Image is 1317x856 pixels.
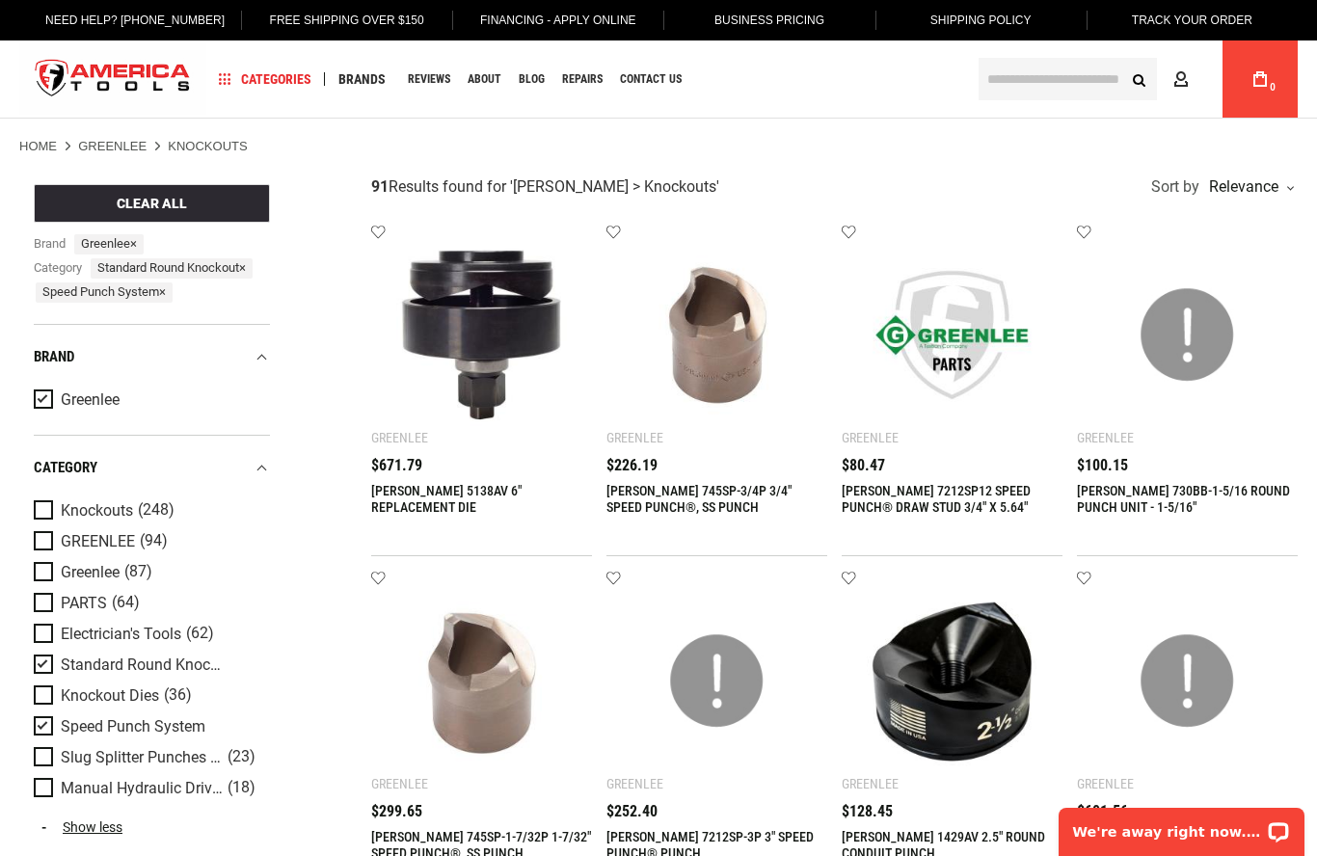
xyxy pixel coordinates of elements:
[390,244,573,426] img: GREENLEE 5138AV 6
[626,244,808,426] img: GREENLEE 745SP-3/4P 3/4
[159,284,166,299] span: ×
[606,804,658,819] span: $252.40
[330,67,394,93] a: Brands
[61,626,181,643] span: Electrician's Tools
[34,716,265,737] a: Speed Punch System
[34,184,270,223] button: Clear All
[34,624,265,645] a: Electrician's Tools (62)
[186,626,214,642] span: (62)
[61,564,120,581] span: Greenlee
[78,138,147,155] a: GREENLEE
[61,780,223,797] span: Manual Hydraulic Drivers & Kits
[140,533,168,549] span: (94)
[459,67,510,93] a: About
[1242,40,1278,118] a: 0
[34,747,265,768] a: Slug Splitter Punches for Stainless Steel (23)
[61,595,107,612] span: PARTS
[606,483,792,515] a: [PERSON_NAME] 745SP-3/4P 3/4" SPEED PUNCH®, SS PUNCH
[1151,179,1199,195] span: Sort by
[124,564,152,580] span: (87)
[562,73,603,85] span: Repairs
[138,502,175,519] span: (248)
[1096,244,1278,426] img: GREENLEE 730BB-1-5/16 ROUND PUNCH UNIT - 1-5/16
[1077,458,1128,473] span: $100.15
[1120,61,1157,97] button: Search
[620,73,682,85] span: Contact Us
[34,531,265,552] a: GREENLEE (94)
[371,776,428,791] div: Greenlee
[239,260,246,275] span: ×
[371,804,422,819] span: $299.65
[842,804,893,819] span: $128.45
[861,244,1043,426] img: GREENLEE 7212SP12 SPEED PUNCH® DRAW STUD 3/4
[1077,776,1134,791] div: Greenlee
[34,500,265,522] a: Knockouts (248)
[842,483,1031,515] a: [PERSON_NAME] 7212SP12 SPEED PUNCH® DRAW STUD 3/4" X 5.64"
[371,177,719,198] div: Results found for ' '
[1046,795,1317,856] iframe: LiveChat chat widget
[930,13,1032,27] span: Shipping Policy
[168,139,247,153] strong: Knockouts
[842,776,899,791] div: Greenlee
[130,236,137,251] span: ×
[371,177,389,196] strong: 91
[1204,179,1293,195] div: Relevance
[626,590,808,772] img: GREENLEE 7212SP-3P 3
[34,685,265,707] a: Knockout Dies (36)
[842,458,885,473] span: $80.47
[61,718,205,736] span: Speed Punch System
[611,67,690,93] a: Contact Us
[112,595,140,611] span: (64)
[36,282,173,303] span: Speed Punch System
[34,455,270,481] div: category
[468,73,501,85] span: About
[19,43,206,116] a: store logo
[408,73,450,85] span: Reviews
[61,391,120,409] span: Greenlee
[1077,430,1134,445] div: Greenlee
[210,67,320,93] a: Categories
[91,258,253,279] span: Standard Round Knockout
[34,389,265,411] a: Greenlee
[338,72,386,86] span: Brands
[34,593,265,614] a: PARTS (64)
[34,655,265,676] a: Standard Round Knockout
[371,483,522,515] a: [PERSON_NAME] 5138AV 6" REPLACEMENT DIE
[861,590,1043,772] img: GREENLEE 1429AV 2.5
[164,687,192,704] span: (36)
[61,687,159,705] span: Knockout Dies
[61,533,135,550] span: GREENLEE
[34,562,265,583] a: Greenlee (87)
[606,430,663,445] div: Greenlee
[510,67,553,93] a: Blog
[1096,590,1278,772] img: GREENLEE 5135AV REPLACEMENT PUNCH - 5
[34,778,265,799] a: Manual Hydraulic Drivers & Kits (18)
[19,43,206,116] img: America Tools
[74,234,144,254] span: Greenlee
[228,749,255,765] span: (23)
[19,138,57,155] a: Home
[519,73,545,85] span: Blog
[606,776,663,791] div: Greenlee
[513,177,716,196] span: [PERSON_NAME] > Knockouts
[228,780,255,796] span: (18)
[390,590,573,772] img: GREENLEE 745SP-1-7/32P 1-7/32
[1077,483,1290,515] a: [PERSON_NAME] 730BB-1-5/16 ROUND PUNCH UNIT - 1-5/16"
[61,749,223,766] span: Slug Splitter Punches for Stainless Steel
[61,502,133,520] span: Knockouts
[371,458,422,473] span: $671.79
[553,67,611,93] a: Repairs
[34,258,84,279] span: category
[219,72,311,86] span: Categories
[606,458,658,473] span: $226.19
[399,67,459,93] a: Reviews
[371,430,428,445] div: Greenlee
[34,818,270,836] a: Show less
[61,656,223,674] span: Standard Round Knockout
[1270,82,1276,93] span: 0
[34,234,67,254] span: Brand
[842,430,899,445] div: Greenlee
[34,344,270,370] div: Brand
